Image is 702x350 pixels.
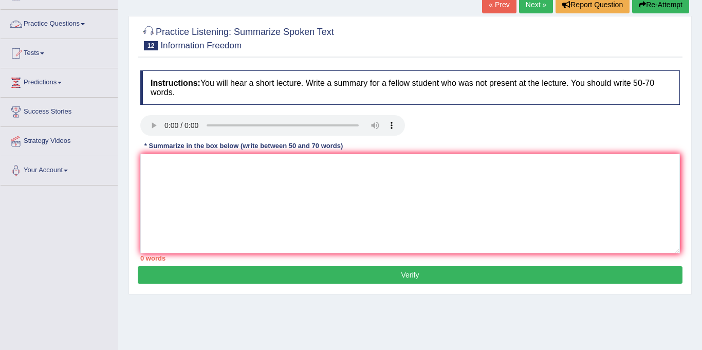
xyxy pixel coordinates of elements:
b: Instructions: [151,79,200,87]
small: Information Freedom [160,41,242,50]
a: Practice Questions [1,10,118,35]
a: Your Account [1,156,118,182]
h4: You will hear a short lecture. Write a summary for a fellow student who was not present at the le... [140,70,680,105]
a: Tests [1,39,118,65]
button: Verify [138,266,682,284]
div: * Summarize in the box below (write between 50 and 70 words) [140,141,347,151]
a: Predictions [1,68,118,94]
div: 0 words [140,253,680,263]
span: 12 [144,41,158,50]
a: Success Stories [1,98,118,123]
a: Strategy Videos [1,127,118,153]
h2: Practice Listening: Summarize Spoken Text [140,25,334,50]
